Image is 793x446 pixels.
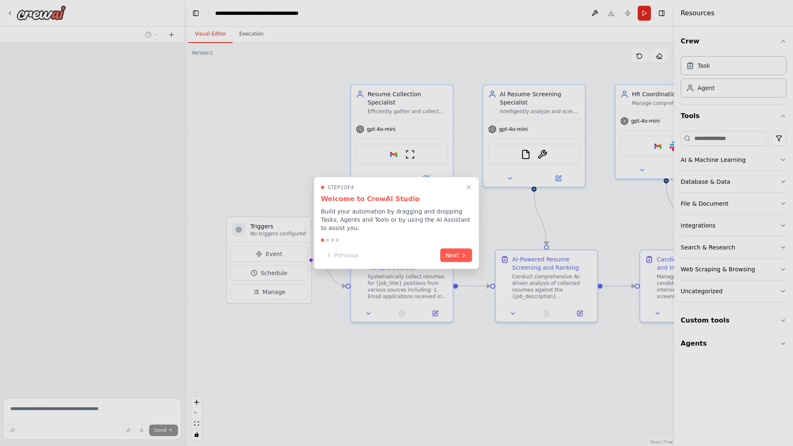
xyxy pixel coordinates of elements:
button: Close walkthrough [464,183,474,192]
button: Hide left sidebar [190,7,202,19]
span: Step 1 of 4 [328,184,354,191]
p: Build your automation by dragging and dropping Tasks, Agents and Tools or by using the AI Assista... [321,207,472,232]
button: Previous [321,249,363,262]
h3: Welcome to CrewAI Studio [321,194,472,204]
button: Next [440,249,472,262]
